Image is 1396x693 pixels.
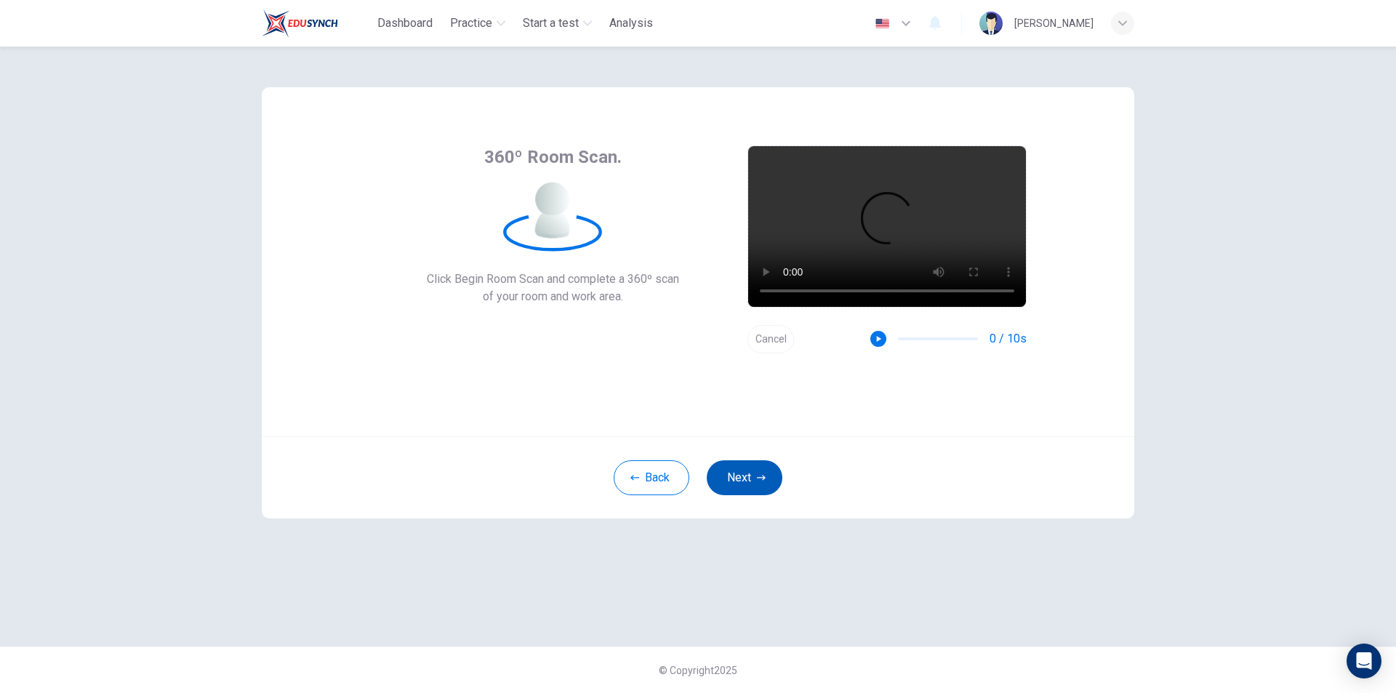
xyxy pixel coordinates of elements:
div: Open Intercom Messenger [1347,644,1381,678]
button: Next [707,460,782,495]
button: Practice [444,10,511,36]
a: Train Test logo [262,9,372,38]
img: Profile picture [979,12,1003,35]
img: en [873,18,891,29]
span: © Copyright 2025 [659,665,737,676]
button: Back [614,460,689,495]
button: Analysis [603,10,659,36]
img: Train Test logo [262,9,338,38]
span: 360º Room Scan. [484,145,622,169]
button: Start a test [517,10,598,36]
span: Click Begin Room Scan and complete a 360º scan [427,271,679,288]
span: Dashboard [377,15,433,32]
span: Analysis [609,15,653,32]
span: 0 / 10s [990,330,1027,348]
button: Dashboard [372,10,438,36]
span: of your room and work area. [427,288,679,305]
span: Start a test [523,15,579,32]
div: [PERSON_NAME] [1014,15,1094,32]
button: Cancel [747,325,794,353]
span: Practice [450,15,492,32]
